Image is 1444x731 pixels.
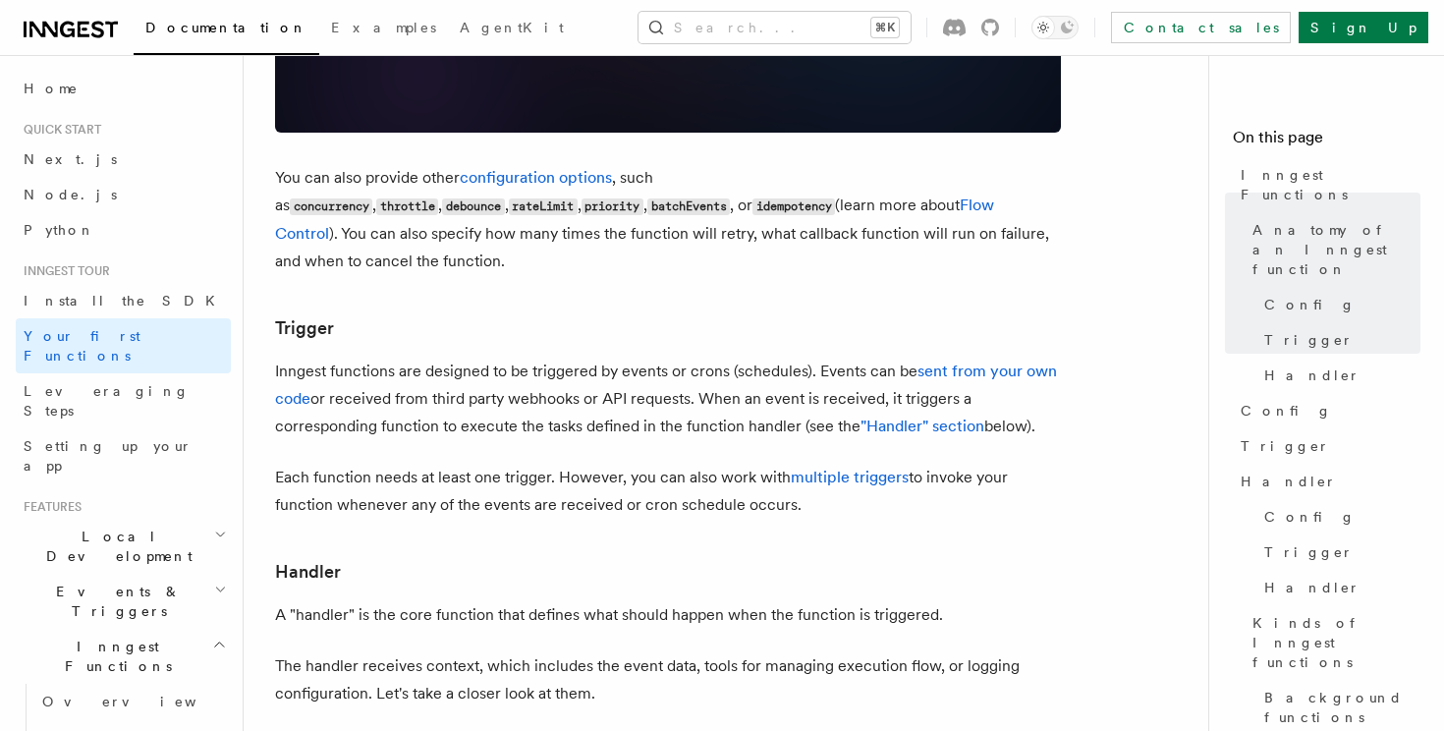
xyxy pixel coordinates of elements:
[16,263,110,279] span: Inngest tour
[290,198,372,215] code: concurrency
[275,314,334,342] a: Trigger
[1264,578,1361,597] span: Handler
[1264,507,1356,527] span: Config
[24,222,95,238] span: Python
[24,328,140,364] span: Your first Functions
[16,318,231,373] a: Your first Functions
[16,574,231,629] button: Events & Triggers
[16,428,231,483] a: Setting up your app
[16,122,101,138] span: Quick start
[376,198,438,215] code: throttle
[791,468,909,486] a: multiple triggers
[16,637,212,676] span: Inngest Functions
[24,187,117,202] span: Node.js
[871,18,899,37] kbd: ⌘K
[1233,126,1420,157] h4: On this page
[1031,16,1079,39] button: Toggle dark mode
[861,417,984,435] a: "Handler" section
[1233,464,1420,499] a: Handler
[42,694,245,709] span: Overview
[16,141,231,177] a: Next.js
[460,20,564,35] span: AgentKit
[752,198,835,215] code: idempotency
[24,438,193,474] span: Setting up your app
[509,198,578,215] code: rateLimit
[1256,287,1420,322] a: Config
[275,164,1061,275] p: You can also provide other , such as , , , , , , or (learn more about ). You can also specify how...
[1233,428,1420,464] a: Trigger
[16,212,231,248] a: Python
[1264,542,1354,562] span: Trigger
[24,383,190,419] span: Leveraging Steps
[639,12,911,43] button: Search...⌘K
[16,519,231,574] button: Local Development
[1256,570,1420,605] a: Handler
[331,20,436,35] span: Examples
[1264,365,1361,385] span: Handler
[582,198,643,215] code: priority
[275,196,994,243] a: Flow Control
[24,293,227,309] span: Install the SDK
[24,151,117,167] span: Next.js
[1233,157,1420,212] a: Inngest Functions
[145,20,307,35] span: Documentation
[275,464,1061,519] p: Each function needs at least one trigger. However, you can also work with to invoke your function...
[1256,534,1420,570] a: Trigger
[1233,393,1420,428] a: Config
[16,373,231,428] a: Leveraging Steps
[442,198,504,215] code: debounce
[448,6,576,53] a: AgentKit
[16,177,231,212] a: Node.js
[1264,295,1356,314] span: Config
[275,558,341,586] a: Handler
[1252,613,1420,672] span: Kinds of Inngest functions
[16,629,231,684] button: Inngest Functions
[34,684,231,719] a: Overview
[1111,12,1291,43] a: Contact sales
[16,71,231,106] a: Home
[1256,499,1420,534] a: Config
[1241,472,1337,491] span: Handler
[24,79,79,98] span: Home
[1299,12,1428,43] a: Sign Up
[1264,688,1420,727] span: Background functions
[1252,220,1420,279] span: Anatomy of an Inngest function
[275,601,1061,629] p: A "handler" is the core function that defines what should happen when the function is triggered.
[1245,605,1420,680] a: Kinds of Inngest functions
[1264,330,1354,350] span: Trigger
[319,6,448,53] a: Examples
[1256,358,1420,393] a: Handler
[1256,322,1420,358] a: Trigger
[16,499,82,515] span: Features
[1241,401,1332,421] span: Config
[275,362,1057,408] a: sent from your own code
[134,6,319,55] a: Documentation
[16,283,231,318] a: Install the SDK
[647,198,730,215] code: batchEvents
[275,358,1061,440] p: Inngest functions are designed to be triggered by events or crons (schedules). Events can be or r...
[1241,436,1330,456] span: Trigger
[16,527,214,566] span: Local Development
[1245,212,1420,287] a: Anatomy of an Inngest function
[16,582,214,621] span: Events & Triggers
[460,168,612,187] a: configuration options
[275,652,1061,707] p: The handler receives context, which includes the event data, tools for managing execution flow, o...
[1241,165,1420,204] span: Inngest Functions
